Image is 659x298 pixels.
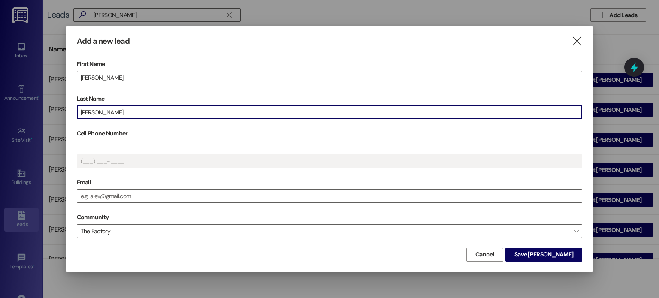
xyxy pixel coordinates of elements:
[505,248,582,262] button: Save [PERSON_NAME]
[77,127,583,140] label: Cell Phone Number
[514,250,573,259] span: Save [PERSON_NAME]
[77,106,582,119] input: e.g. Smith
[475,250,494,259] span: Cancel
[466,248,503,262] button: Cancel
[77,224,583,238] span: The Factory
[77,211,109,224] label: Community
[571,37,583,46] i: 
[77,190,582,202] input: e.g. alex@gmail.com
[77,36,130,46] h3: Add a new lead
[77,92,583,105] label: Last Name
[77,57,583,71] label: First Name
[77,176,583,189] label: Email
[77,71,582,84] input: e.g. Alex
